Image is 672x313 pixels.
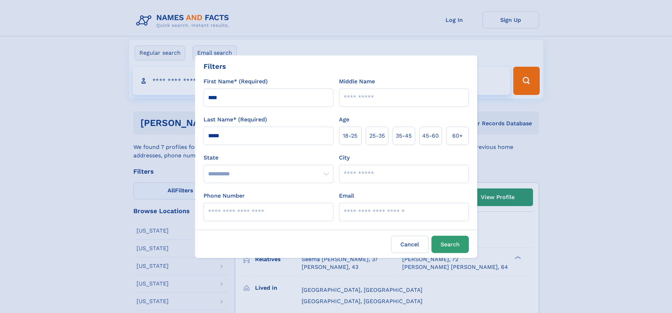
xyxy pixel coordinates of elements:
label: Email [339,192,354,200]
label: City [339,154,350,162]
span: 60+ [452,132,463,140]
label: State [204,154,333,162]
span: 25‑35 [369,132,385,140]
button: Search [431,236,469,253]
span: 18‑25 [343,132,357,140]
label: Phone Number [204,192,245,200]
label: Cancel [391,236,429,253]
div: Filters [204,61,226,72]
span: 35‑45 [396,132,412,140]
span: 45‑60 [422,132,439,140]
label: Middle Name [339,77,375,86]
label: Last Name* (Required) [204,115,267,124]
label: First Name* (Required) [204,77,268,86]
label: Age [339,115,349,124]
